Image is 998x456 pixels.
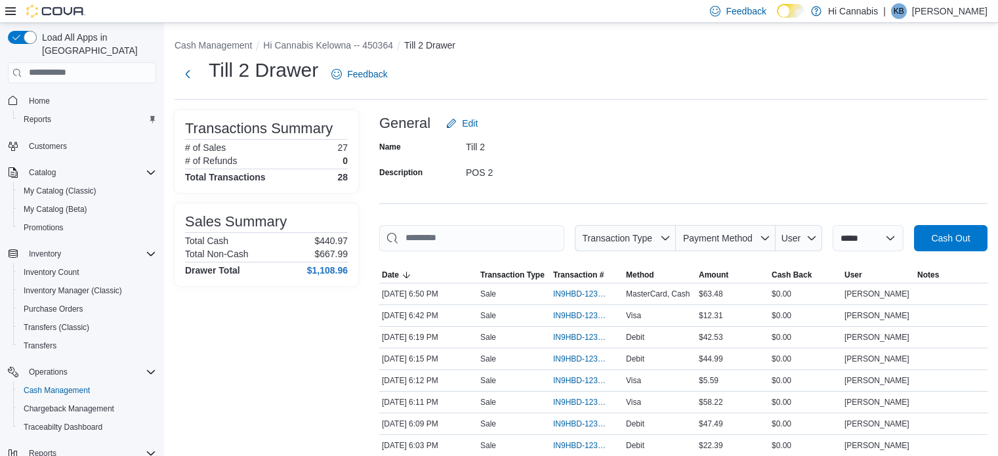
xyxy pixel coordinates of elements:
[382,270,399,280] span: Date
[13,281,161,300] button: Inventory Manager (Classic)
[379,308,478,323] div: [DATE] 6:42 PM
[24,322,89,333] span: Transfers (Classic)
[24,93,55,109] a: Home
[379,286,478,302] div: [DATE] 6:50 PM
[726,5,766,18] span: Feedback
[13,318,161,337] button: Transfers (Classic)
[626,310,641,321] span: Visa
[18,201,156,217] span: My Catalog (Beta)
[13,182,161,200] button: My Catalog (Classic)
[553,440,608,451] span: IN9HBD-123760
[18,338,156,354] span: Transfers
[24,385,90,396] span: Cash Management
[844,419,909,429] span: [PERSON_NAME]
[844,354,909,364] span: [PERSON_NAME]
[175,40,252,51] button: Cash Management
[466,136,642,152] div: Till 2
[18,112,156,127] span: Reports
[553,354,608,364] span: IN9HBD-123767
[777,4,804,18] input: Dark Mode
[553,332,608,342] span: IN9HBD-123769
[480,419,496,429] p: Sale
[24,285,122,296] span: Inventory Manager (Classic)
[480,375,496,386] p: Sale
[307,265,348,276] h4: $1,108.96
[480,332,496,342] p: Sale
[24,422,102,432] span: Traceabilty Dashboard
[24,138,156,154] span: Customers
[24,341,56,351] span: Transfers
[24,138,72,154] a: Customers
[209,57,318,83] h1: Till 2 Drawer
[769,351,842,367] div: $0.00
[844,375,909,386] span: [PERSON_NAME]
[185,155,237,166] h6: # of Refunds
[24,93,156,109] span: Home
[914,225,988,251] button: Cash Out
[185,121,333,136] h3: Transactions Summary
[844,289,909,299] span: [PERSON_NAME]
[844,440,909,451] span: [PERSON_NAME]
[13,110,161,129] button: Reports
[185,142,226,153] h6: # of Sales
[480,270,545,280] span: Transaction Type
[828,3,878,19] p: Hi Cannabis
[18,264,156,280] span: Inventory Count
[347,68,387,81] span: Feedback
[769,329,842,345] div: $0.00
[772,270,812,280] span: Cash Back
[683,233,753,243] span: Payment Method
[29,367,68,377] span: Operations
[844,397,909,407] span: [PERSON_NAME]
[18,301,89,317] a: Purchase Orders
[699,440,723,451] span: $22.39
[3,363,161,381] button: Operations
[553,270,604,280] span: Transaction #
[26,5,85,18] img: Cova
[314,236,348,246] p: $440.97
[13,381,161,400] button: Cash Management
[769,373,842,388] div: $0.00
[29,167,56,178] span: Catalog
[185,236,228,246] h6: Total Cash
[699,332,723,342] span: $42.53
[769,286,842,302] div: $0.00
[769,394,842,410] div: $0.00
[24,267,79,278] span: Inventory Count
[626,289,690,299] span: MasterCard, Cash
[29,249,61,259] span: Inventory
[575,225,676,251] button: Transaction Type
[18,220,156,236] span: Promotions
[553,286,621,302] button: IN9HBD-123773
[699,397,723,407] span: $58.22
[13,263,161,281] button: Inventory Count
[18,320,156,335] span: Transfers (Classic)
[699,354,723,364] span: $44.99
[379,394,478,410] div: [DATE] 6:11 PM
[480,310,496,321] p: Sale
[24,165,61,180] button: Catalog
[915,267,988,283] button: Notes
[441,110,483,136] button: Edit
[553,394,621,410] button: IN9HBD-123764
[769,438,842,453] div: $0.00
[480,289,496,299] p: Sale
[3,136,161,155] button: Customers
[626,332,644,342] span: Debit
[379,142,401,152] label: Name
[699,375,718,386] span: $5.59
[37,31,156,57] span: Load All Apps in [GEOGRAPHIC_DATA]
[699,419,723,429] span: $47.49
[24,364,73,380] button: Operations
[553,289,608,299] span: IN9HBD-123773
[18,401,119,417] a: Chargeback Management
[769,416,842,432] div: $0.00
[480,397,496,407] p: Sale
[24,246,66,262] button: Inventory
[18,201,93,217] a: My Catalog (Beta)
[13,300,161,318] button: Purchase Orders
[626,375,641,386] span: Visa
[263,40,393,51] button: Hi Cannabis Kelowna -- 450364
[553,397,608,407] span: IN9HBD-123764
